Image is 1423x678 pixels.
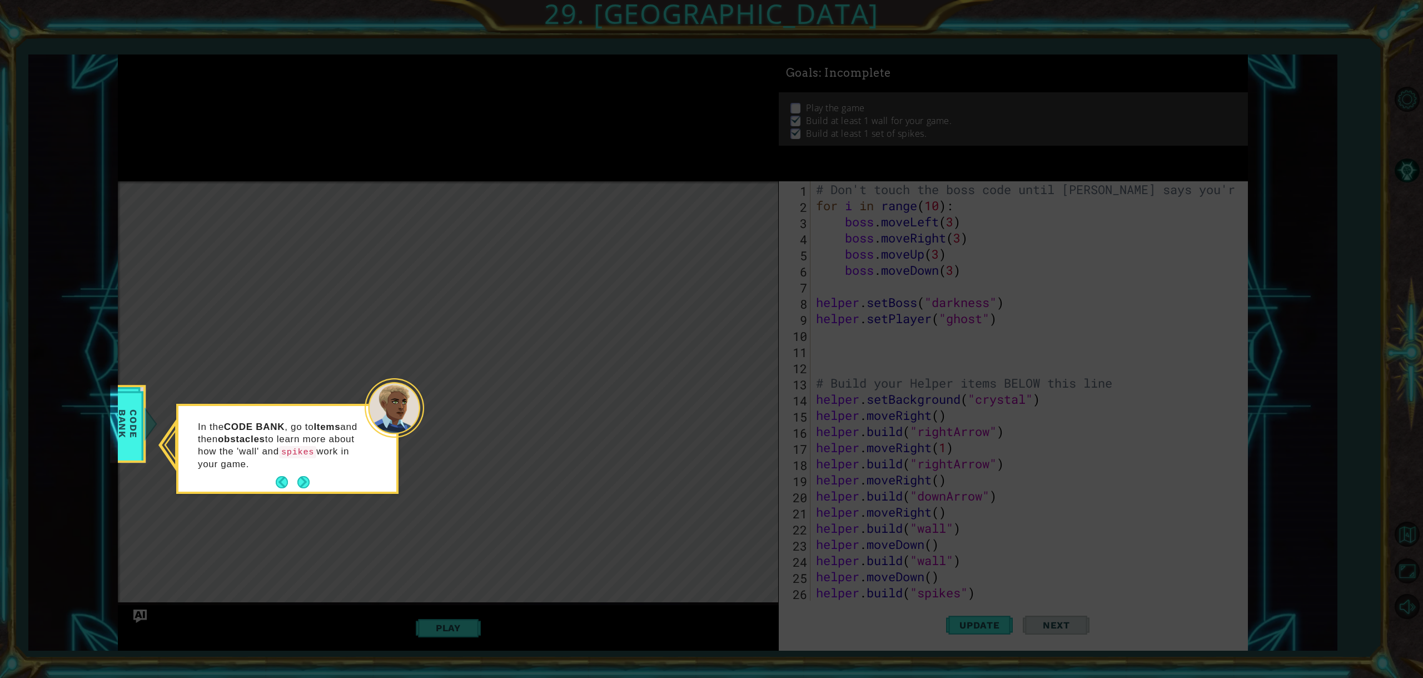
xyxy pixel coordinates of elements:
button: Next [297,476,310,488]
code: spikes [279,446,316,458]
p: In the , go to and then to learn more about how the 'wall' and work in your game. [198,421,364,471]
strong: Items [314,422,340,432]
span: Code Bank [113,392,142,456]
button: Back [276,476,297,488]
strong: CODE BANK [224,422,285,432]
strong: obstacles [218,434,265,444]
